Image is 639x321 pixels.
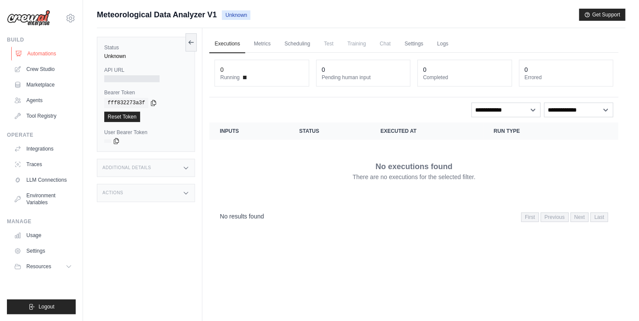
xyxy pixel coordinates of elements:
[104,67,188,74] label: API URL
[322,65,325,74] div: 0
[540,212,569,222] span: Previous
[524,65,528,74] div: 0
[10,142,76,156] a: Integrations
[7,299,76,314] button: Logout
[596,279,639,321] iframe: Chat Widget
[220,74,240,81] span: Running
[10,244,76,258] a: Settings
[7,36,76,43] div: Build
[209,205,618,228] nav: Pagination
[249,35,276,53] a: Metrics
[483,122,577,140] th: Run Type
[10,228,76,242] a: Usage
[374,35,396,52] span: Chat is not available until the deployment is complete
[209,122,288,140] th: Inputs
[104,44,188,51] label: Status
[7,10,50,26] img: Logo
[570,212,589,222] span: Next
[432,35,454,53] a: Logs
[279,35,315,53] a: Scheduling
[423,74,506,81] dt: Completed
[521,212,539,222] span: First
[375,160,452,173] p: No executions found
[352,173,475,181] p: There are no executions for the selected filter.
[10,78,76,92] a: Marketplace
[97,9,217,21] span: Meteorological Data Analyzer V1
[10,109,76,123] a: Tool Registry
[10,62,76,76] a: Crew Studio
[521,212,608,222] nav: Pagination
[220,212,264,221] p: No results found
[11,47,77,61] a: Automations
[10,173,76,187] a: LLM Connections
[104,98,148,108] code: fff832273a3f
[38,303,54,310] span: Logout
[423,65,426,74] div: 0
[289,122,370,140] th: Status
[590,212,608,222] span: Last
[596,279,639,321] div: Widget de chat
[10,93,76,107] a: Agents
[104,53,188,60] div: Unknown
[524,74,607,81] dt: Errored
[322,74,405,81] dt: Pending human input
[26,263,51,270] span: Resources
[579,9,625,21] button: Get Support
[10,189,76,209] a: Environment Variables
[209,122,618,228] section: Crew executions table
[102,190,123,196] h3: Actions
[104,89,188,96] label: Bearer Token
[220,65,224,74] div: 0
[104,112,140,122] a: Reset Token
[370,122,483,140] th: Executed at
[10,260,76,273] button: Resources
[399,35,428,53] a: Settings
[222,10,250,20] span: Unknown
[319,35,339,52] span: Test
[342,35,371,52] span: Training is not available until the deployment is complete
[102,165,151,170] h3: Additional Details
[209,35,245,53] a: Executions
[7,132,76,138] div: Operate
[104,129,188,136] label: User Bearer Token
[7,218,76,225] div: Manage
[10,157,76,171] a: Traces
